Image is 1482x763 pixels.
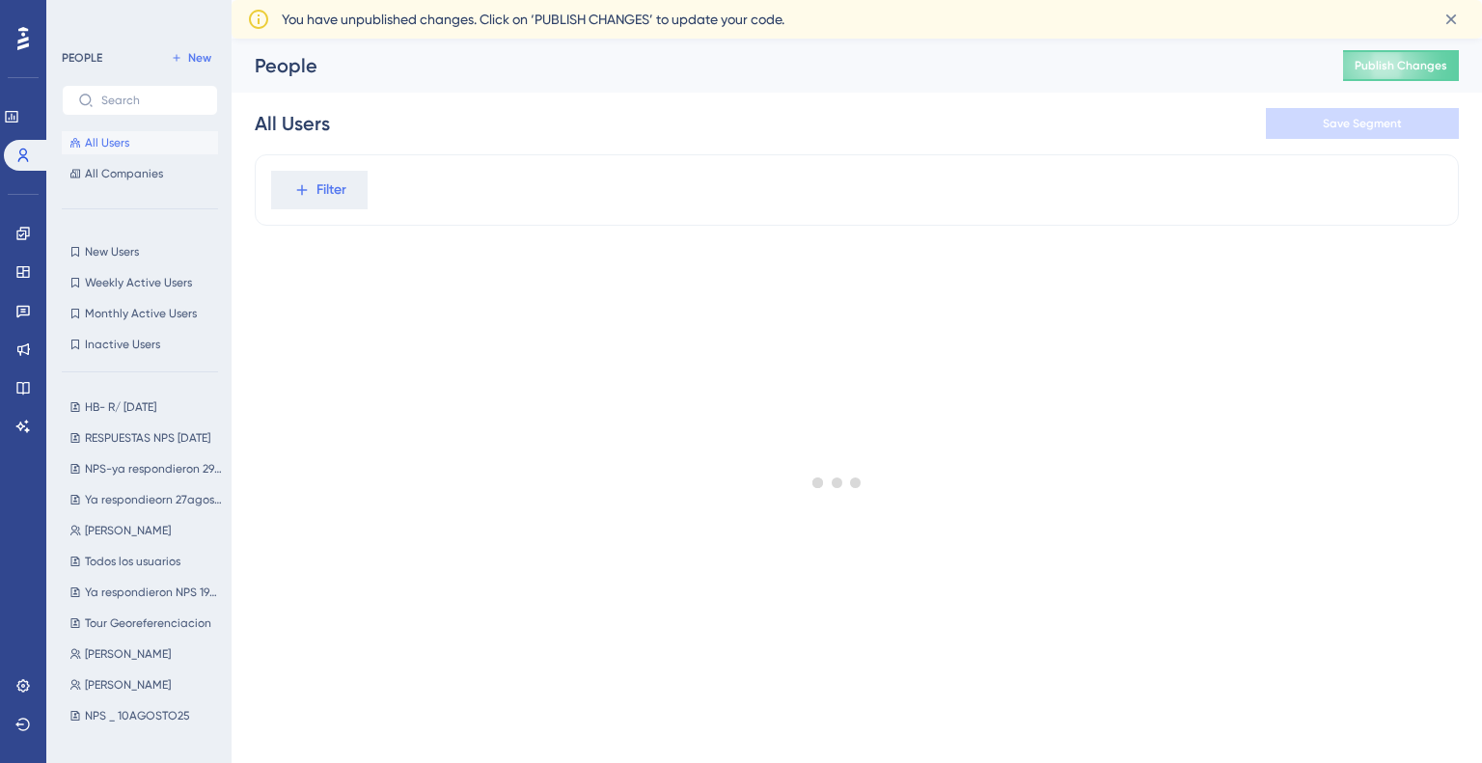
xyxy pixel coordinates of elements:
button: Tour Georeferenciacion [62,612,230,635]
button: Publish Changes [1343,50,1459,81]
span: RESPUESTAS NPS [DATE] [85,430,210,446]
button: HB- R/ [DATE] [62,395,230,419]
span: NPS-ya respondieron 29AGOSTO-TARDE [85,461,222,477]
span: [PERSON_NAME] [85,523,171,538]
button: Weekly Active Users [62,271,218,294]
button: Todos los usuarios [62,550,230,573]
button: Monthly Active Users [62,302,218,325]
span: Ya respondieorn 27agosto [85,492,222,507]
span: You have unpublished changes. Click on ‘PUBLISH CHANGES’ to update your code. [282,8,784,31]
span: New Users [85,244,139,259]
div: All Users [255,110,330,137]
span: Publish Changes [1355,58,1447,73]
button: [PERSON_NAME] [62,519,230,542]
button: Inactive Users [62,333,218,356]
span: Tour Georeferenciacion [85,615,211,631]
span: All Companies [85,166,163,181]
span: Inactive Users [85,337,160,352]
span: [PERSON_NAME] [85,677,171,693]
button: All Users [62,131,218,154]
span: Save Segment [1323,116,1402,131]
button: RESPUESTAS NPS [DATE] [62,426,230,450]
button: New Users [62,240,218,263]
button: Ya respondieron NPS 190925 [62,581,230,604]
button: New [164,46,218,69]
span: All Users [85,135,129,150]
span: Todos los usuarios [85,554,180,569]
button: Save Segment [1266,108,1459,139]
button: [PERSON_NAME] [62,673,230,696]
button: NPS-ya respondieron 29AGOSTO-TARDE [62,457,230,480]
div: PEOPLE [62,50,102,66]
span: New [188,50,211,66]
span: Weekly Active Users [85,275,192,290]
span: NPS _ 10AGOSTO25 [85,708,190,723]
div: People [255,52,1295,79]
button: [PERSON_NAME] [62,642,230,666]
button: NPS _ 10AGOSTO25 [62,704,230,727]
button: Ya respondieorn 27agosto [62,488,230,511]
span: Monthly Active Users [85,306,197,321]
span: Ya respondieron NPS 190925 [85,585,222,600]
input: Search [101,94,202,107]
span: HB- R/ [DATE] [85,399,156,415]
button: All Companies [62,162,218,185]
span: [PERSON_NAME] [85,646,171,662]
